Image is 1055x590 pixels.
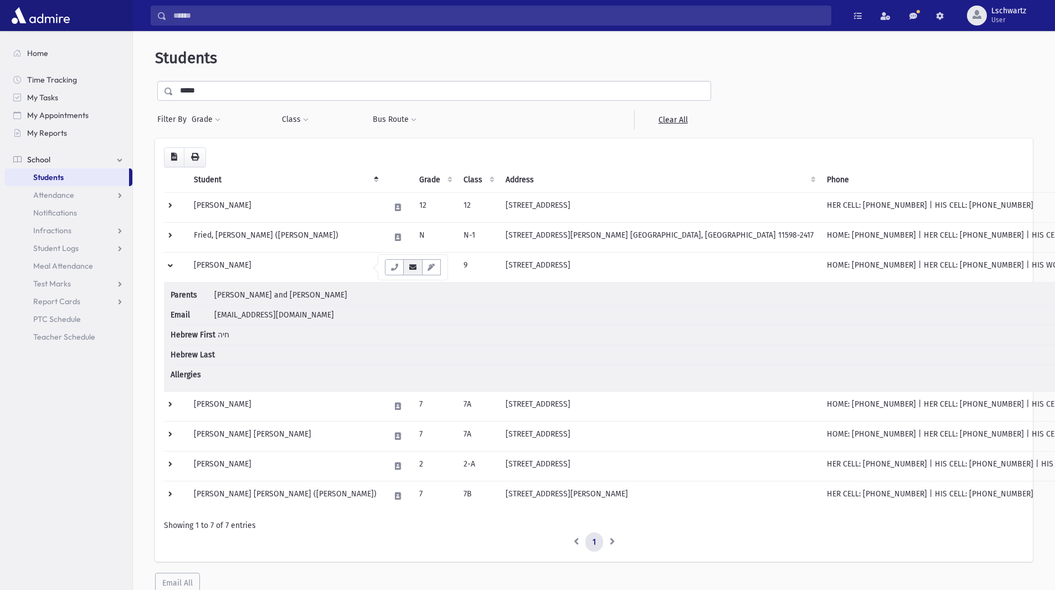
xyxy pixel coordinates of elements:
span: Allergies [171,369,212,381]
span: Home [27,48,48,58]
td: N [413,222,457,252]
a: 1 [585,532,603,552]
td: 9 [457,252,499,282]
td: 2-A [457,451,499,481]
td: [PERSON_NAME] [187,391,383,421]
a: Test Marks [4,275,132,293]
td: [PERSON_NAME] [187,451,383,481]
a: Notifications [4,204,132,222]
td: N-1 [457,222,499,252]
td: 12 [413,192,457,222]
span: חיה [218,330,229,340]
a: Meal Attendance [4,257,132,275]
span: Infractions [33,225,71,235]
span: My Reports [27,128,67,138]
span: Time Tracking [27,75,77,85]
span: Notifications [33,208,77,218]
a: Time Tracking [4,71,132,89]
button: Bus Route [372,110,417,130]
span: PTC Schedule [33,314,81,324]
a: Home [4,44,132,62]
td: 2 [413,451,457,481]
a: Teacher Schedule [4,328,132,346]
span: Teacher Schedule [33,332,95,342]
span: My Tasks [27,93,58,102]
td: [STREET_ADDRESS] [499,192,820,222]
span: Lschwartz [991,7,1026,16]
td: 12 [457,192,499,222]
a: School [4,151,132,168]
td: 7 [413,391,457,421]
a: Attendance [4,186,132,204]
a: My Appointments [4,106,132,124]
button: CSV [164,147,184,167]
span: Parents [171,289,212,301]
button: Email Templates [422,259,441,275]
span: Student Logs [33,243,79,253]
input: Search [167,6,831,25]
td: [PERSON_NAME] [PERSON_NAME] [187,421,383,451]
th: Class: activate to sort column ascending [457,167,499,193]
span: Test Marks [33,279,71,289]
td: [PERSON_NAME] [PERSON_NAME] ([PERSON_NAME]) [187,481,383,511]
span: Report Cards [33,296,80,306]
span: [PERSON_NAME] and [PERSON_NAME] [214,290,347,300]
a: My Reports [4,124,132,142]
td: [PERSON_NAME] [187,192,383,222]
div: Showing 1 to 7 of 7 entries [164,520,1024,531]
span: User [991,16,1026,24]
button: Grade [191,110,221,130]
td: [STREET_ADDRESS] [499,252,820,282]
td: [STREET_ADDRESS] [499,391,820,421]
a: Infractions [4,222,132,239]
td: [PERSON_NAME] [187,252,383,282]
span: Students [33,172,64,182]
th: Grade: activate to sort column ascending [413,167,457,193]
td: 7 [413,481,457,511]
span: Students [155,49,217,67]
td: [STREET_ADDRESS][PERSON_NAME] [GEOGRAPHIC_DATA], [GEOGRAPHIC_DATA] 11598-2417 [499,222,820,252]
td: [STREET_ADDRESS][PERSON_NAME] [499,481,820,511]
th: Student: activate to sort column descending [187,167,383,193]
td: 7A [457,421,499,451]
button: Print [184,147,206,167]
td: 9 [413,252,457,282]
span: Hebrew Last [171,349,215,361]
td: [STREET_ADDRESS] [499,421,820,451]
a: Students [4,168,129,186]
a: Report Cards [4,293,132,310]
span: Meal Attendance [33,261,93,271]
span: Filter By [157,114,191,125]
span: My Appointments [27,110,89,120]
td: 7B [457,481,499,511]
button: Class [281,110,309,130]
span: [EMAIL_ADDRESS][DOMAIN_NAME] [214,310,334,320]
td: 7A [457,391,499,421]
a: PTC Schedule [4,310,132,328]
span: School [27,155,50,165]
span: Hebrew First [171,329,215,341]
span: Email [171,309,212,321]
a: Clear All [634,110,711,130]
a: My Tasks [4,89,132,106]
img: AdmirePro [9,4,73,27]
td: Fried, [PERSON_NAME] ([PERSON_NAME]) [187,222,383,252]
span: Attendance [33,190,74,200]
th: Address: activate to sort column ascending [499,167,820,193]
td: 7 [413,421,457,451]
td: [STREET_ADDRESS] [499,451,820,481]
a: Student Logs [4,239,132,257]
